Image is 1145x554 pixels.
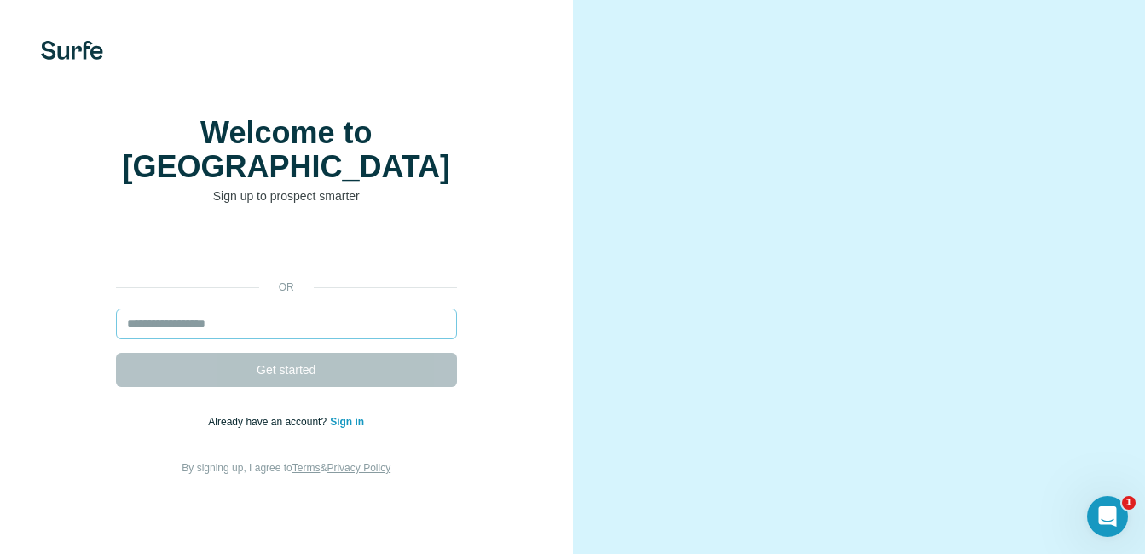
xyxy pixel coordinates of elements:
a: Privacy Policy [327,462,390,474]
h1: Welcome to [GEOGRAPHIC_DATA] [116,116,457,184]
iframe: Intercom live chat [1087,496,1128,537]
span: 1 [1122,496,1136,510]
span: Already have an account? [208,416,330,428]
a: Terms [292,462,321,474]
p: Sign up to prospect smarter [116,188,457,205]
a: Sign in [330,416,364,428]
iframe: Botão "Fazer login com o Google" [107,230,466,268]
span: By signing up, I agree to & [182,462,390,474]
p: or [259,280,314,295]
img: Surfe's logo [41,41,103,60]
